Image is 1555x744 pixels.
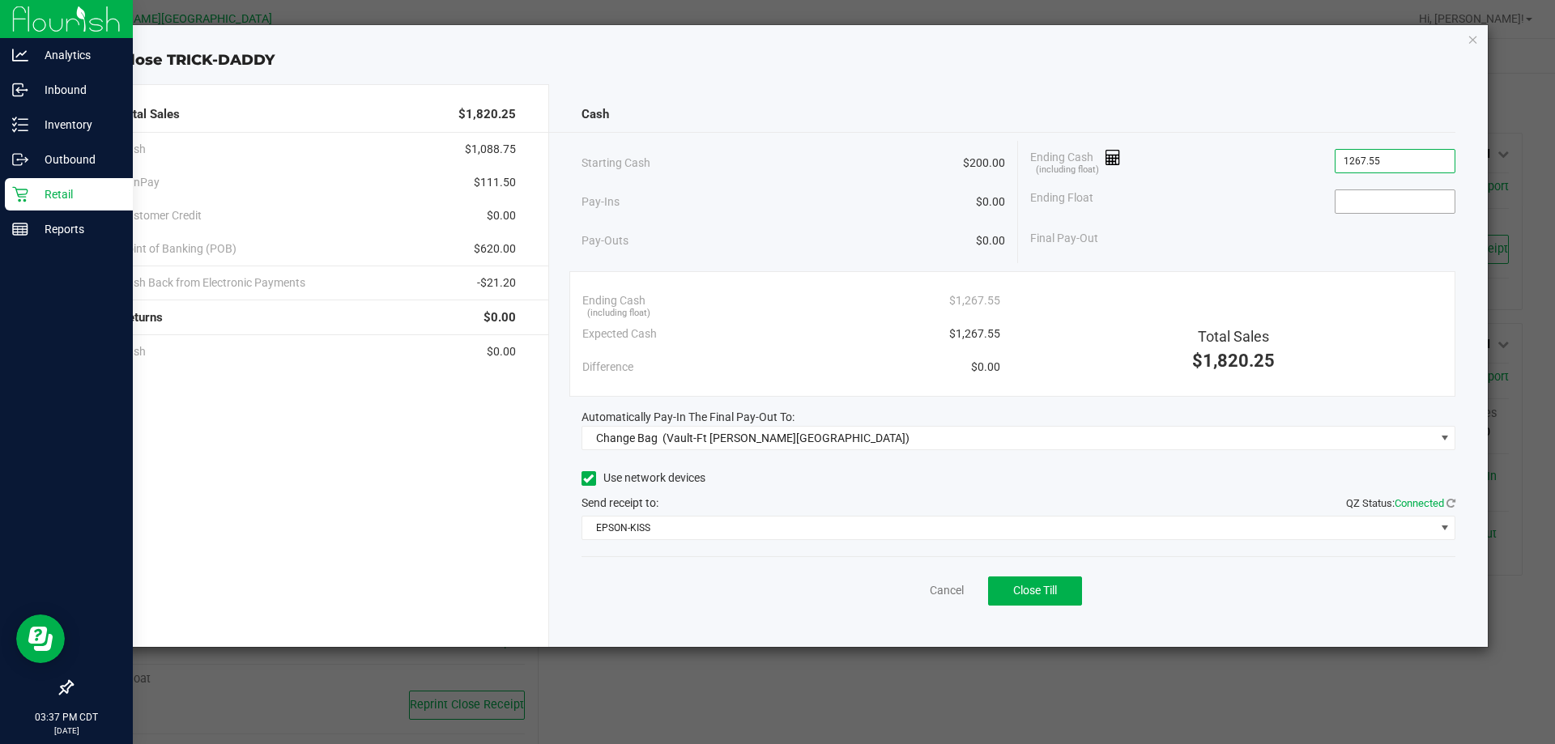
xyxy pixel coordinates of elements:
[12,221,28,237] inline-svg: Reports
[12,186,28,202] inline-svg: Retail
[458,105,516,124] span: $1,820.25
[465,141,516,158] span: $1,088.75
[582,517,1435,539] span: EPSON-KISS
[7,710,126,725] p: 03:37 PM CDT
[582,193,620,210] span: Pay-Ins
[487,343,516,360] span: $0.00
[16,614,65,663] iframe: Resource center
[12,151,28,168] inline-svg: Outbound
[976,193,1005,210] span: $0.00
[474,240,516,257] span: $620.00
[582,410,795,423] span: Automatically Pay-In The Final Pay-Out To:
[582,496,658,509] span: Send receipt to:
[7,725,126,737] p: [DATE]
[120,174,160,191] span: CanPay
[120,274,305,291] span: Cash Back from Electronic Payments
[120,300,516,335] div: Returns
[1198,328,1269,345] span: Total Sales
[988,576,1082,606] button: Close Till
[477,274,516,291] span: -$21.20
[487,207,516,224] span: $0.00
[596,432,658,444] span: Change Bag
[971,359,1000,376] span: $0.00
[1346,497,1455,509] span: QZ Status:
[930,582,964,599] a: Cancel
[1030,189,1093,214] span: Ending Float
[28,115,126,134] p: Inventory
[582,105,609,124] span: Cash
[1030,230,1098,247] span: Final Pay-Out
[120,240,236,257] span: Point of Banking (POB)
[582,232,628,249] span: Pay-Outs
[976,232,1005,249] span: $0.00
[582,155,650,172] span: Starting Cash
[28,219,126,239] p: Reports
[474,174,516,191] span: $111.50
[1036,164,1099,177] span: (including float)
[28,150,126,169] p: Outbound
[484,308,516,327] span: $0.00
[1395,497,1444,509] span: Connected
[12,47,28,63] inline-svg: Analytics
[963,155,1005,172] span: $200.00
[587,307,650,321] span: (including float)
[582,292,645,309] span: Ending Cash
[12,82,28,98] inline-svg: Inbound
[949,325,1000,342] span: $1,267.55
[120,105,180,124] span: Total Sales
[1030,149,1121,173] span: Ending Cash
[28,80,126,100] p: Inbound
[12,117,28,133] inline-svg: Inventory
[582,359,633,376] span: Difference
[1013,584,1057,597] span: Close Till
[1192,351,1275,371] span: $1,820.25
[79,49,1489,71] div: Close TRICK-DADDY
[662,432,910,444] span: (Vault-Ft [PERSON_NAME][GEOGRAPHIC_DATA])
[28,45,126,65] p: Analytics
[120,207,202,224] span: Customer Credit
[582,470,705,487] label: Use network devices
[949,292,1000,309] span: $1,267.55
[28,185,126,204] p: Retail
[582,325,657,342] span: Expected Cash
